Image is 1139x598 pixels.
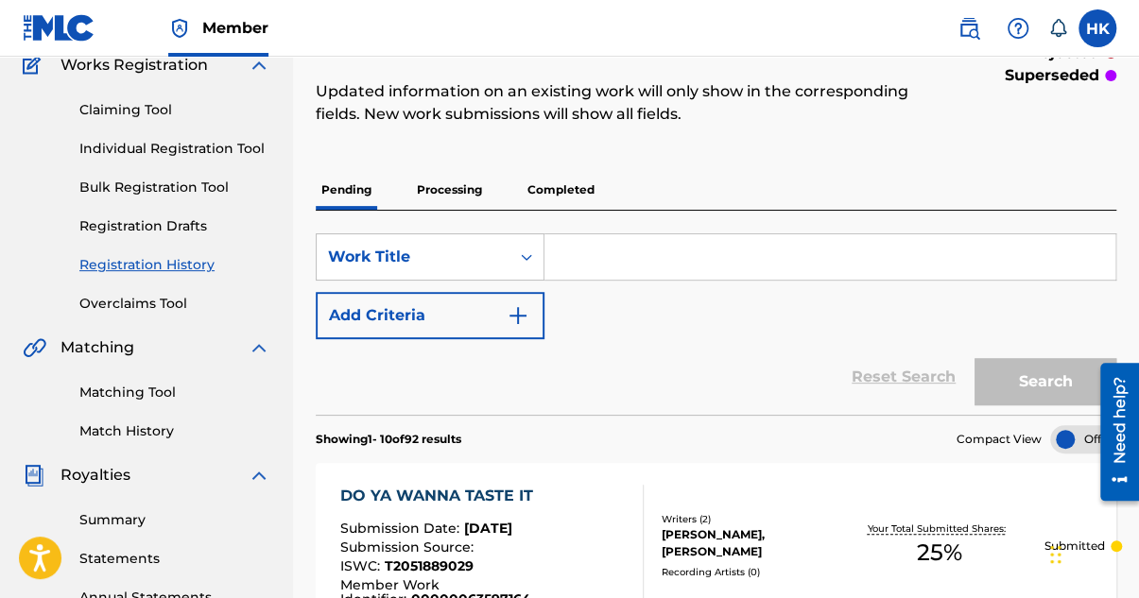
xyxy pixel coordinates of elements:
[339,538,477,555] span: Submission Source :
[1044,507,1139,598] iframe: Chat Widget
[1048,19,1067,38] div: Notifications
[662,565,834,579] div: Recording Artists ( 0 )
[79,255,270,275] a: Registration History
[202,17,268,39] span: Member
[916,536,961,570] span: 25 %
[60,336,134,359] span: Matching
[339,485,628,507] div: DO YA WANNA TASTE IT
[60,54,208,77] span: Works Registration
[23,336,46,359] img: Matching
[339,557,384,574] span: ISWC :
[79,510,270,530] a: Summary
[662,512,834,526] div: Writers ( 2 )
[1079,9,1116,47] div: User Menu
[1086,356,1139,508] iframe: Resource Center
[507,304,529,327] img: 9d2ae6d4665cec9f34b9.svg
[316,233,1116,415] form: Search Form
[79,216,270,236] a: Registration Drafts
[463,520,511,537] span: [DATE]
[411,170,488,210] p: Processing
[79,383,270,402] a: Matching Tool
[339,520,463,537] span: Submission Date :
[1005,64,1099,87] p: superseded
[60,464,130,487] span: Royalties
[79,549,270,569] a: Statements
[384,557,473,574] span: T2051889029
[316,431,461,448] p: Showing 1 - 10 of 92 results
[958,17,980,40] img: search
[248,54,270,77] img: expand
[79,139,270,159] a: Individual Registration Tool
[662,526,834,560] div: [PERSON_NAME], [PERSON_NAME]
[79,178,270,197] a: Bulk Registration Tool
[522,170,600,210] p: Completed
[1044,507,1139,598] div: Chat-widget
[248,336,270,359] img: expand
[248,464,270,487] img: expand
[868,521,1010,536] p: Your Total Submitted Shares:
[328,246,498,268] div: Work Title
[79,100,270,120] a: Claiming Tool
[168,17,191,40] img: Top Rightsholder
[79,294,270,314] a: Overclaims Tool
[23,54,47,77] img: Works Registration
[316,292,544,339] button: Add Criteria
[950,9,988,47] a: Public Search
[79,421,270,441] a: Match History
[23,14,95,42] img: MLC Logo
[1050,526,1061,583] div: Træk
[316,80,932,126] p: Updated information on an existing work will only show in the corresponding fields. New work subm...
[1007,17,1029,40] img: help
[23,464,45,487] img: Royalties
[999,9,1037,47] div: Help
[957,431,1042,448] span: Compact View
[316,170,377,210] p: Pending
